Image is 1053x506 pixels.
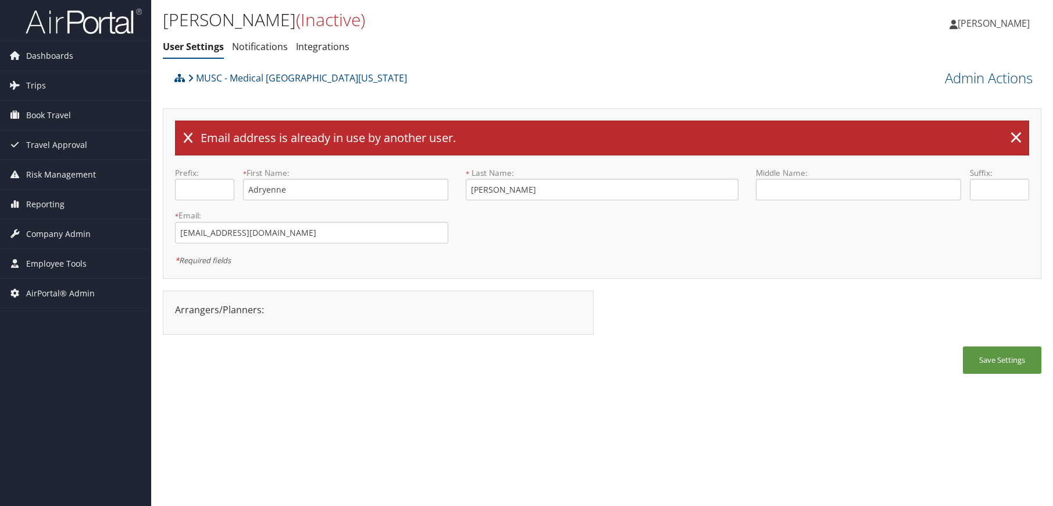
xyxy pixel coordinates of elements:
div: Email address is already in use by another user. [175,121,1029,155]
label: Middle Name: [756,167,961,179]
span: Travel Approval [26,130,87,160]
a: × [1006,126,1026,150]
label: Last Name: [466,167,739,179]
a: User Settings [163,40,224,53]
a: MUSC - Medical [GEOGRAPHIC_DATA][US_STATE] [188,66,407,90]
button: Save Settings [963,346,1041,374]
span: Trips [26,71,46,100]
a: Admin Actions [945,68,1033,88]
span: AirPortal® Admin [26,279,95,308]
div: Arrangers/Planners: [166,303,590,317]
label: Suffix: [970,167,1029,179]
span: Reporting [26,190,65,219]
span: Risk Management [26,160,96,189]
span: (Inactive) [296,8,365,31]
label: First Name: [243,167,448,179]
label: Email: [175,210,448,221]
span: Company Admin [26,220,91,249]
span: Book Travel [26,101,71,130]
span: [PERSON_NAME] [958,17,1030,30]
a: Integrations [296,40,349,53]
a: [PERSON_NAME] [950,6,1041,41]
h1: [PERSON_NAME] [163,8,748,32]
label: Prefix: [175,167,234,179]
span: Dashboards [26,41,73,70]
img: airportal-logo.png [26,8,142,35]
span: Employee Tools [26,249,87,278]
em: Required fields [175,255,231,266]
a: Notifications [232,40,288,53]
